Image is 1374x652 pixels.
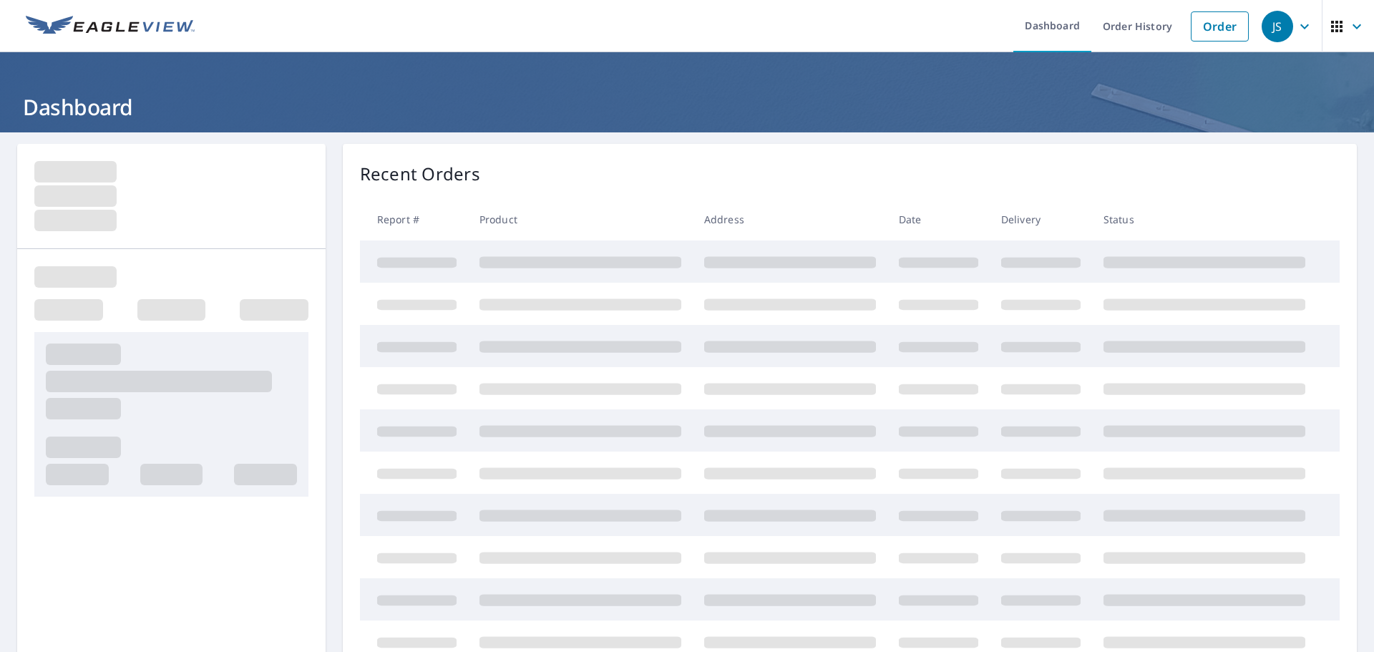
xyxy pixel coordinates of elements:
[17,92,1357,122] h1: Dashboard
[693,198,887,240] th: Address
[360,161,480,187] p: Recent Orders
[990,198,1092,240] th: Delivery
[468,198,693,240] th: Product
[1262,11,1293,42] div: JS
[360,198,468,240] th: Report #
[887,198,990,240] th: Date
[26,16,195,37] img: EV Logo
[1092,198,1317,240] th: Status
[1191,11,1249,42] a: Order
